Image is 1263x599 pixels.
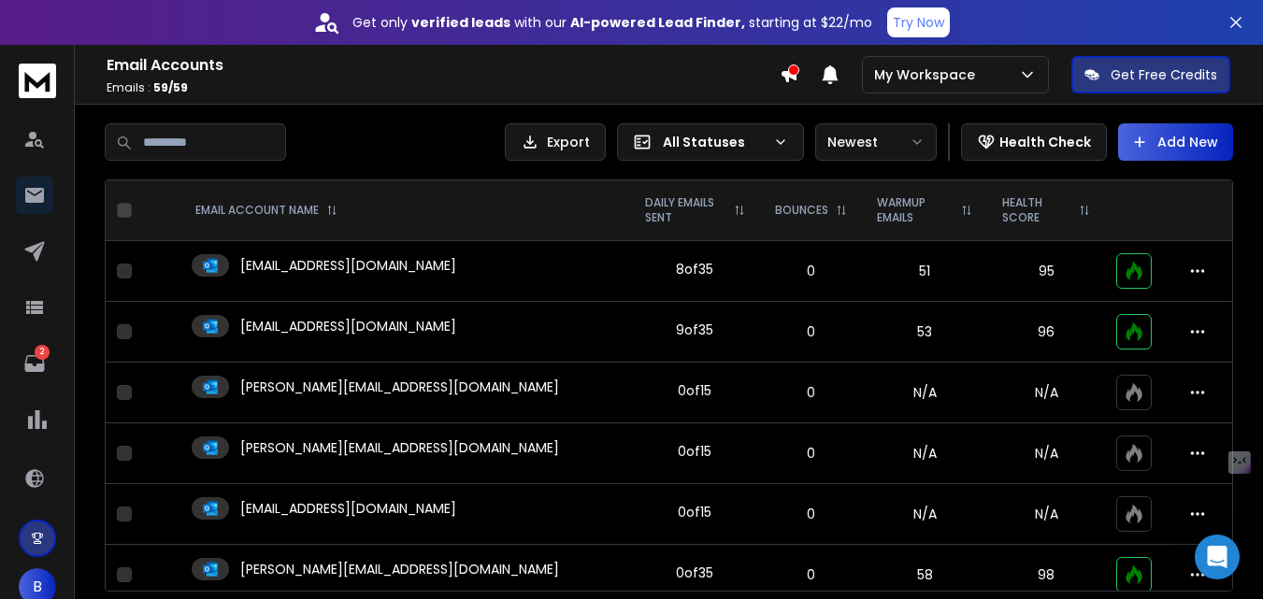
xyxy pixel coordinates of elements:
p: 0 [771,383,851,402]
div: 9 of 35 [676,321,713,339]
strong: AI-powered Lead Finder, [570,13,745,32]
p: [PERSON_NAME][EMAIL_ADDRESS][DOMAIN_NAME] [240,438,559,457]
img: logo [19,64,56,98]
a: 2 [16,345,53,382]
p: DAILY EMAILS SENT [645,195,726,225]
p: My Workspace [874,65,983,84]
p: [PERSON_NAME][EMAIL_ADDRESS][DOMAIN_NAME] [240,560,559,578]
p: HEALTH SCORE [1002,195,1071,225]
p: [EMAIL_ADDRESS][DOMAIN_NAME] [240,499,456,518]
td: N/A [862,363,987,423]
div: 0 of 15 [678,381,711,400]
p: 0 [771,444,851,463]
p: Get only with our starting at $22/mo [352,13,872,32]
button: Health Check [961,123,1107,161]
div: 0 of 15 [678,442,711,461]
p: N/A [998,383,1094,402]
div: EMAIL ACCOUNT NAME [195,203,337,218]
p: BOUNCES [775,203,828,218]
button: Try Now [887,7,950,37]
td: 51 [862,241,987,302]
td: 53 [862,302,987,363]
p: 0 [771,565,851,584]
td: N/A [862,423,987,484]
button: Export [505,123,606,161]
button: Add New [1118,123,1233,161]
button: Newest [815,123,937,161]
p: Try Now [893,13,944,32]
p: Health Check [999,133,1091,151]
p: 0 [771,262,851,280]
p: WARMUP EMAILS [877,195,954,225]
p: [PERSON_NAME][EMAIL_ADDRESS][DOMAIN_NAME] [240,378,559,396]
p: [EMAIL_ADDRESS][DOMAIN_NAME] [240,256,456,275]
p: 0 [771,322,851,341]
td: N/A [862,484,987,545]
td: 96 [987,302,1105,363]
strong: verified leads [411,13,510,32]
div: Open Intercom Messenger [1195,535,1240,579]
p: N/A [998,444,1094,463]
p: Emails : [107,80,780,95]
td: 95 [987,241,1105,302]
p: N/A [998,505,1094,523]
p: 0 [771,505,851,523]
p: Get Free Credits [1111,65,1217,84]
button: Get Free Credits [1071,56,1230,93]
p: All Statuses [663,133,766,151]
div: 0 of 35 [676,563,713,582]
p: 2 [35,345,50,360]
p: [EMAIL_ADDRESS][DOMAIN_NAME] [240,317,456,335]
h1: Email Accounts [107,54,780,77]
div: 0 of 15 [678,503,711,521]
span: 59 / 59 [153,79,188,95]
div: 8 of 35 [676,260,713,278]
